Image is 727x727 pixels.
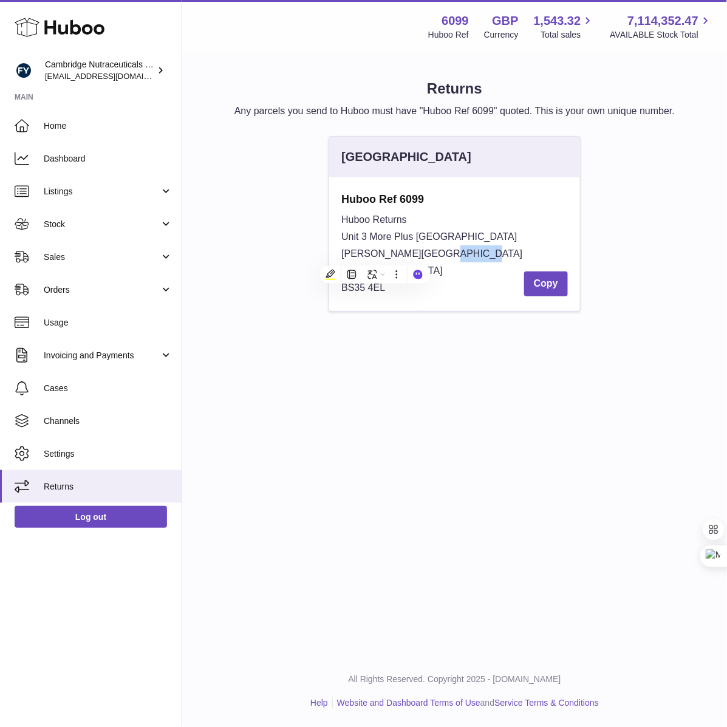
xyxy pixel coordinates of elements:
[197,104,712,118] p: Any parcels you send to Huboo must have "Huboo Ref 6099" quoted. This is your own unique number.
[15,506,167,528] a: Log out
[44,350,160,361] span: Invoicing and Payments
[610,13,712,41] a: 7,114,352.47 AVAILABLE Stock Total
[442,13,469,29] strong: 6099
[44,284,160,296] span: Orders
[610,29,712,41] span: AVAILABLE Stock Total
[192,674,717,685] p: All Rights Reserved. Copyright 2025 - [DOMAIN_NAME]
[337,698,480,708] a: Website and Dashboard Terms of Use
[44,219,160,230] span: Stock
[494,698,599,708] a: Service Terms & Conditions
[44,251,160,263] span: Sales
[341,282,385,293] span: BS35 4EL
[484,29,519,41] div: Currency
[44,448,172,460] span: Settings
[44,317,172,329] span: Usage
[44,481,172,493] span: Returns
[492,13,518,29] strong: GBP
[44,153,172,165] span: Dashboard
[534,13,595,41] a: 1,543.32 Total sales
[534,13,581,29] span: 1,543.32
[45,71,179,81] span: [EMAIL_ADDRESS][DOMAIN_NAME]
[44,415,172,427] span: Channels
[627,13,698,29] span: 7,114,352.47
[45,59,154,82] div: Cambridge Nutraceuticals Ltd
[15,61,33,80] img: huboo@camnutra.com
[428,29,469,41] div: Huboo Ref
[333,697,599,709] li: and
[341,192,568,206] strong: Huboo Ref 6099
[524,271,568,296] button: Copy
[341,248,522,259] span: [PERSON_NAME][GEOGRAPHIC_DATA]
[341,214,407,225] span: Huboo Returns
[197,79,712,98] h1: Returns
[341,231,517,242] span: Unit 3 More Plus [GEOGRAPHIC_DATA]
[341,149,471,165] div: [GEOGRAPHIC_DATA]
[541,29,595,41] span: Total sales
[44,186,160,197] span: Listings
[310,698,328,708] a: Help
[44,383,172,394] span: Cases
[44,120,172,132] span: Home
